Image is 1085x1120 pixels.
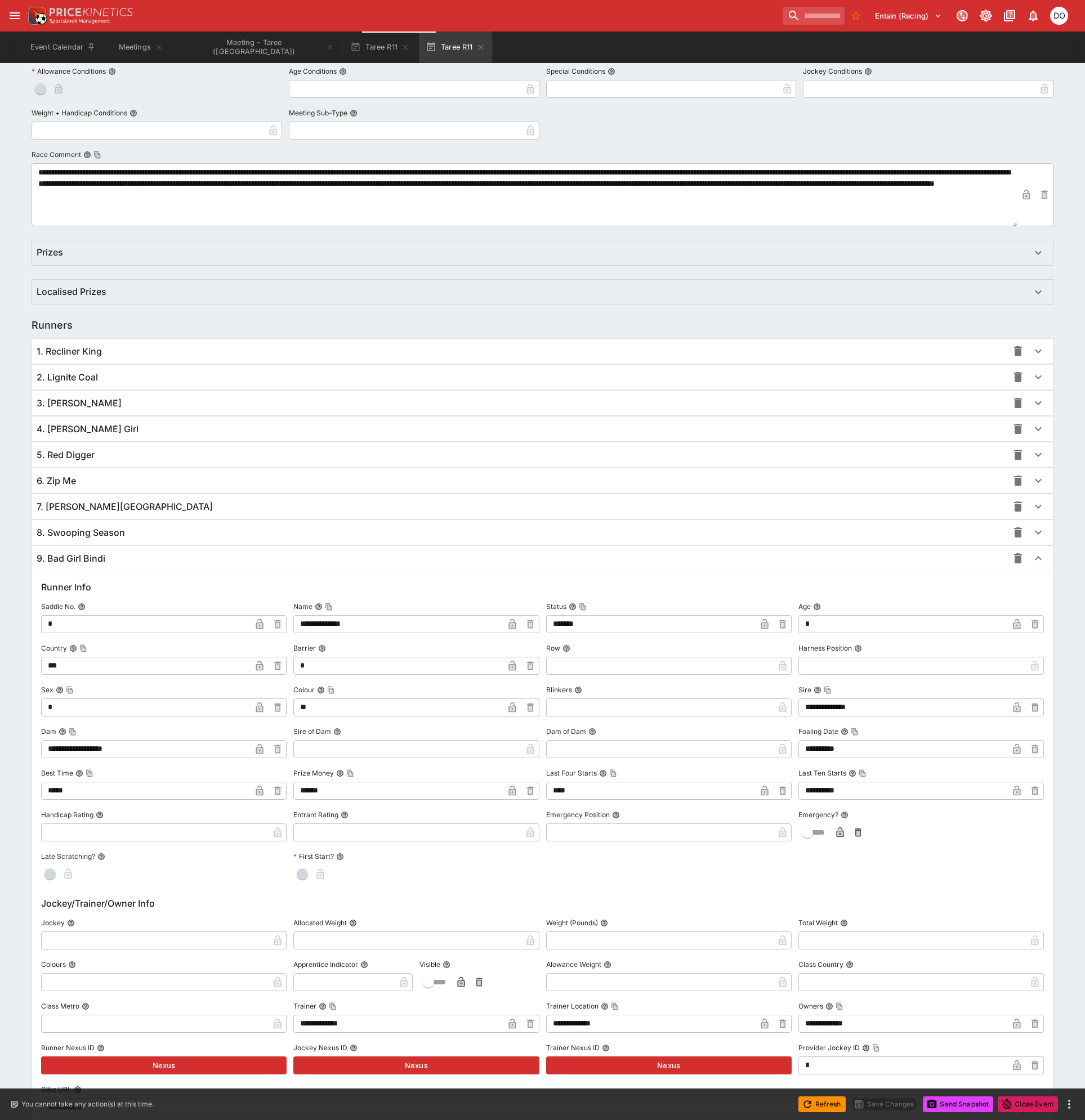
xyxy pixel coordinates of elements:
[293,643,316,653] p: Barrier
[349,919,357,927] button: Allocated Weight
[999,6,1020,26] button: Documentation
[41,852,95,861] p: Late Scratching?
[293,852,334,861] p: First Start?
[350,109,358,117] button: Meeting Sub-Type
[41,1043,95,1052] p: Runner Nexus ID
[851,728,859,736] button: Copy To Clipboard
[67,919,75,927] button: Jockey
[1023,6,1043,26] button: Notifications
[1050,7,1068,25] div: Daniel Olerenshaw
[1062,1097,1076,1111] button: more
[546,1043,600,1052] p: Trainer Nexus ID
[41,602,75,611] p: Saddle No.
[336,853,344,861] button: First Start?
[293,810,338,819] p: Entrant Rating
[798,768,846,778] p: Last Ten Starts
[341,811,349,819] button: Entrant Rating
[872,1044,880,1052] button: Copy To Clipboard
[798,810,838,819] p: Emergency?
[783,7,845,25] input: search
[41,768,73,778] p: Best Time
[798,643,852,653] p: Harness Position
[41,918,65,928] p: Jockey
[5,6,25,26] button: open drawer
[293,602,312,611] p: Name
[1047,3,1071,28] button: Daniel Olerenshaw
[602,1044,610,1052] button: Trainer Nexus ID
[350,1044,358,1052] button: Jockey Nexus ID
[600,919,608,927] button: Weight (Pounds)
[546,918,598,928] p: Weight (Pounds)
[841,728,849,736] button: Foaling DateCopy To Clipboard
[825,1002,833,1010] button: OwnersCopy To Clipboard
[346,769,354,777] button: Copy To Clipboard
[41,1085,72,1094] p: Silks URL
[68,961,76,969] button: Colours
[419,960,440,969] p: Visible
[327,686,335,694] button: Copy To Clipboard
[546,727,586,736] p: Dam of Dam
[588,728,596,736] button: Dam of Dam
[546,960,601,969] p: Alowance Weight
[69,728,77,736] button: Copy To Clipboard
[105,32,177,63] button: Meetings
[37,449,95,461] span: 5. Red Digger
[24,32,102,63] button: Event Calendar
[59,728,66,736] button: DamCopy To Clipboard
[108,68,116,75] button: Allowance Conditions
[864,68,872,75] button: Jockey Conditions
[37,346,102,357] span: 1. Recliner King
[41,685,53,695] p: Sex
[289,66,337,76] p: Age Conditions
[562,644,570,652] button: Row
[546,66,605,76] p: Special Conditions
[336,769,344,777] button: Prize MoneyCopy To Clipboard
[612,811,620,819] button: Emergency Position
[318,644,326,652] button: Barrier
[96,811,104,819] button: Handicap Rating
[179,32,341,63] button: Meeting - Taree (AUS)
[546,810,610,819] p: Emergency Position
[813,603,821,611] button: Age
[836,1002,843,1010] button: Copy To Clipboard
[293,918,347,928] p: Allocated Weight
[798,602,811,611] p: Age
[293,685,315,695] p: Colour
[868,7,949,25] button: Select Tenant
[37,501,213,513] span: 7. [PERSON_NAME][GEOGRAPHIC_DATA]
[325,603,333,611] button: Copy To Clipboard
[66,686,74,694] button: Copy To Clipboard
[78,603,86,611] button: Saddle No.
[798,918,838,928] p: Total Weight
[293,727,331,736] p: Sire of Dam
[293,1043,347,1052] p: Jockey Nexus ID
[360,961,368,969] button: Apprentice Indicator
[25,5,47,27] img: PriceKinetics Logo
[546,1001,599,1011] p: Trainer Location
[798,685,811,695] p: Sire
[37,286,106,298] h6: Localised Prizes
[859,769,867,777] button: Copy To Clipboard
[862,1044,870,1052] button: Provider Jockey IDCopy To Clipboard
[37,247,63,258] h6: Prizes
[289,108,347,118] p: Meeting Sub-Type
[41,643,67,653] p: Country
[41,810,93,819] p: Handicap Rating
[546,685,572,695] p: Blinkers
[599,769,607,777] button: Last Four StartsCopy To Clipboard
[601,1002,609,1010] button: Trainer LocationCopy To Clipboard
[41,727,56,736] p: Dam
[41,580,1044,594] h6: Runner Info
[546,643,560,653] p: Row
[840,919,848,927] button: Total Weight
[37,553,105,565] span: 9. Bad Girl Bindi
[83,151,91,159] button: Race CommentCopy To Clipboard
[574,686,582,694] button: Blinkers
[546,1056,792,1074] button: Nexus
[97,1044,105,1052] button: Runner Nexus ID
[847,7,865,25] button: No Bookmarks
[333,728,341,736] button: Sire of Dam
[93,151,101,159] button: Copy To Clipboard
[32,66,106,76] p: Allowance Conditions
[37,397,122,409] span: 3. [PERSON_NAME]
